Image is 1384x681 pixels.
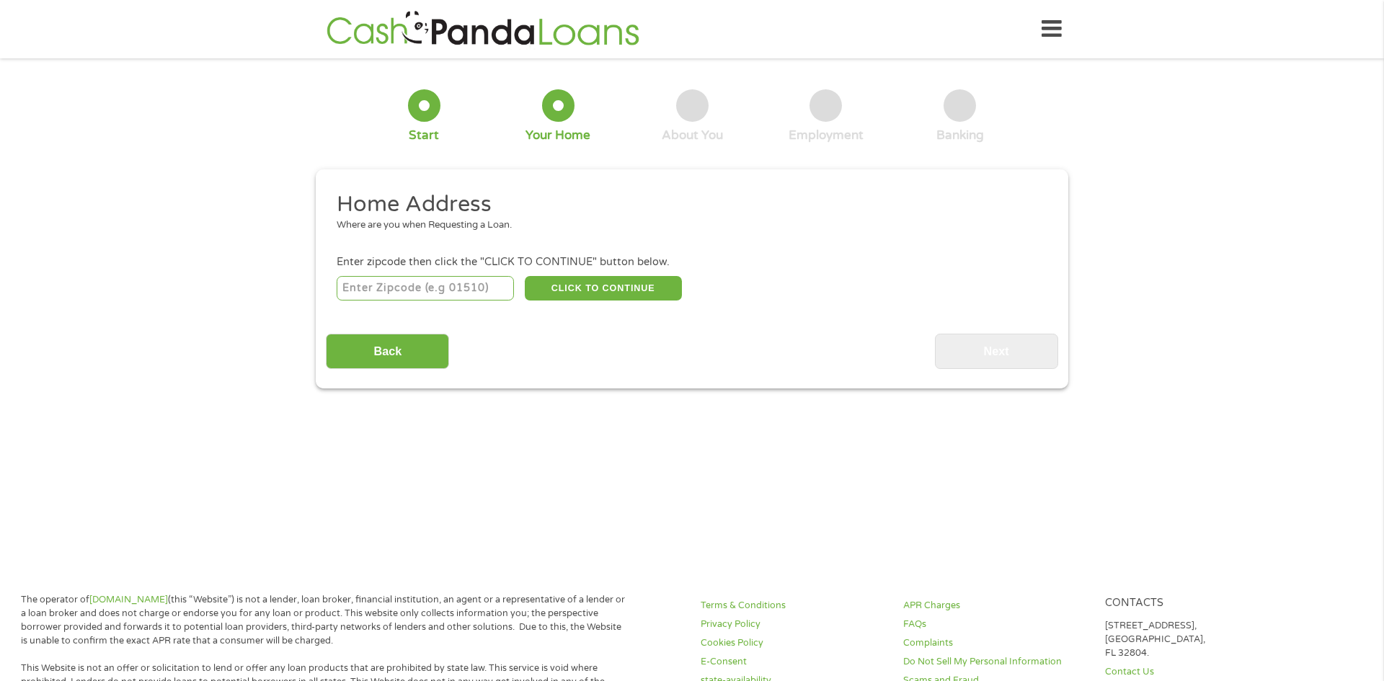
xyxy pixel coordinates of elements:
div: Employment [789,128,864,143]
a: [DOMAIN_NAME] [89,594,168,605]
a: Privacy Policy [701,618,885,631]
div: Enter zipcode then click the "CLICK TO CONTINUE" button below. [337,254,1047,270]
a: E-Consent [701,655,885,669]
div: Your Home [525,128,590,143]
h4: Contacts [1105,597,1290,610]
div: Where are you when Requesting a Loan. [337,218,1037,233]
a: APR Charges [903,599,1088,613]
a: Contact Us [1105,665,1290,679]
img: GetLoanNow Logo [322,9,644,50]
h2: Home Address [337,190,1037,219]
a: Do Not Sell My Personal Information [903,655,1088,669]
a: Terms & Conditions [701,599,885,613]
input: Back [326,334,449,369]
input: Enter Zipcode (e.g 01510) [337,276,515,301]
div: About You [662,128,723,143]
a: Cookies Policy [701,636,885,650]
p: [STREET_ADDRESS], [GEOGRAPHIC_DATA], FL 32804. [1105,619,1290,660]
p: The operator of (this “Website”) is not a lender, loan broker, financial institution, an agent or... [21,593,627,648]
input: Next [935,334,1058,369]
a: Complaints [903,636,1088,650]
div: Start [409,128,439,143]
div: Banking [936,128,984,143]
button: CLICK TO CONTINUE [525,276,682,301]
a: FAQs [903,618,1088,631]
